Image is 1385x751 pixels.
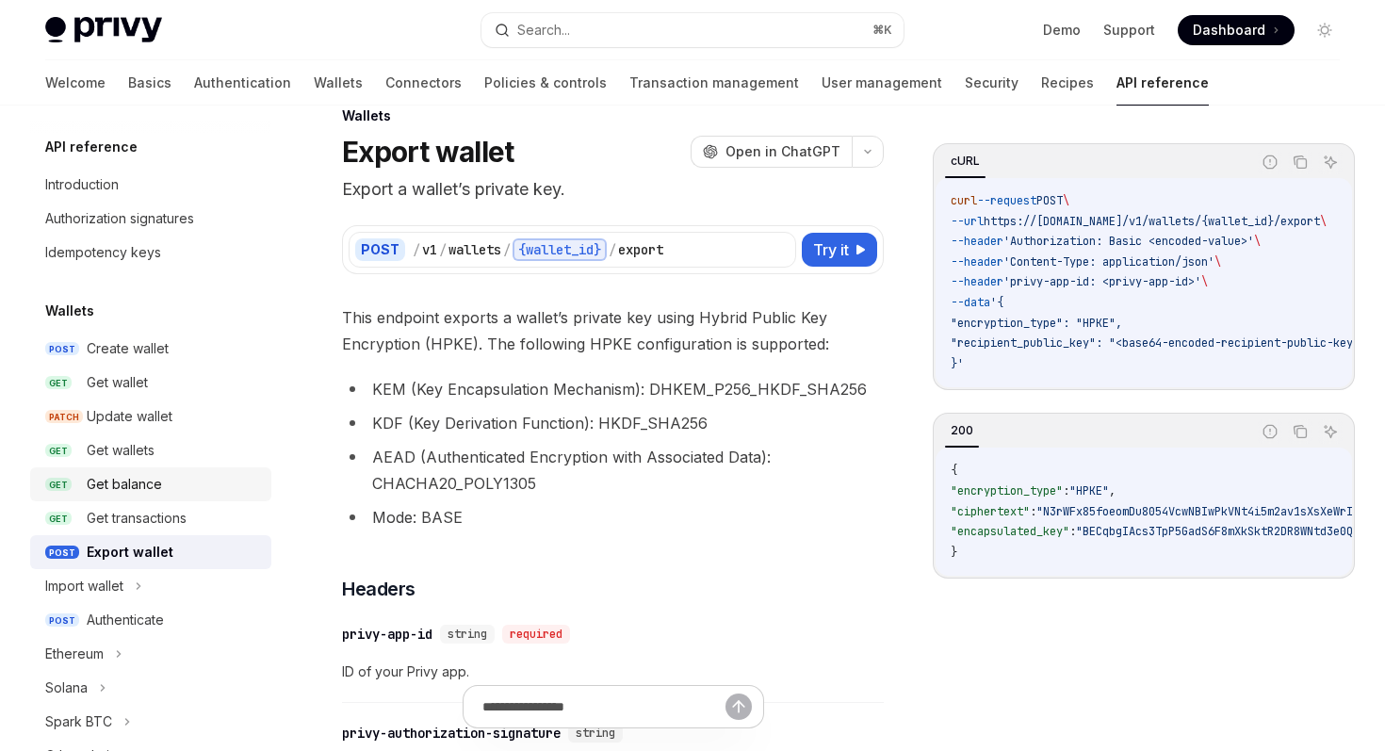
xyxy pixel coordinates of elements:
[1310,15,1340,45] button: Toggle dark mode
[1320,214,1327,229] span: \
[30,603,271,637] a: POSTAuthenticate
[1069,524,1076,539] span: :
[342,176,884,203] p: Export a wallet’s private key.
[1069,483,1109,498] span: "HPKE"
[1258,419,1282,444] button: Report incorrect code
[1003,234,1254,249] span: 'Authorization: Basic <encoded-value>'
[87,609,164,631] div: Authenticate
[87,507,187,530] div: Get transactions
[977,193,1036,208] span: --request
[385,60,462,106] a: Connectors
[1003,254,1214,269] span: 'Content-Type: application/json'
[30,467,271,501] a: GETGet balance
[945,150,986,172] div: cURL
[342,106,884,125] div: Wallets
[502,625,570,644] div: required
[45,575,123,597] div: Import wallet
[1116,60,1209,106] a: API reference
[1030,504,1036,519] span: :
[439,240,447,259] div: /
[45,207,194,230] div: Authorization signatures
[30,501,271,535] a: GETGet transactions
[1109,483,1116,498] span: ,
[822,60,942,106] a: User management
[45,300,94,322] h5: Wallets
[342,376,884,402] li: KEM (Key Encapsulation Mechanism): DHKEM_P256_HKDF_SHA256
[1288,419,1312,444] button: Copy the contents from the code block
[1288,150,1312,174] button: Copy the contents from the code block
[1214,254,1221,269] span: \
[951,483,1063,498] span: "encryption_type"
[30,400,271,433] a: PATCHUpdate wallet
[629,60,799,106] a: Transaction management
[618,240,663,259] div: export
[945,419,979,442] div: 200
[45,342,79,356] span: POST
[314,60,363,106] a: Wallets
[813,238,849,261] span: Try it
[513,238,607,261] div: {wallet_id}
[342,304,884,357] span: This endpoint exports a wallet’s private key using Hybrid Public Key Encryption (HPKE). The follo...
[342,504,884,531] li: Mode: BASE
[87,473,162,496] div: Get balance
[87,337,169,360] div: Create wallet
[1043,21,1081,40] a: Demo
[1103,21,1155,40] a: Support
[87,439,155,462] div: Get wallets
[1318,419,1343,444] button: Ask AI
[342,625,432,644] div: privy-app-id
[87,405,172,428] div: Update wallet
[194,60,291,106] a: Authentication
[422,240,437,259] div: v1
[484,60,607,106] a: Policies & controls
[1254,234,1261,249] span: \
[691,136,852,168] button: Open in ChatGPT
[45,173,119,196] div: Introduction
[951,335,1366,351] span: "recipient_public_key": "<base64-encoded-recipient-public-key>"
[802,233,877,267] button: Try it
[951,254,1003,269] span: --header
[1003,274,1201,289] span: 'privy-app-id: <privy-app-id>'
[951,295,990,310] span: --data
[951,504,1030,519] span: "ciphertext"
[481,13,903,47] button: Search...⌘K
[951,356,964,371] span: }'
[503,240,511,259] div: /
[725,142,840,161] span: Open in ChatGPT
[1063,193,1069,208] span: \
[984,214,1320,229] span: https://[DOMAIN_NAME]/v1/wallets/{wallet_id}/export
[355,238,405,261] div: POST
[45,546,79,560] span: POST
[30,332,271,366] a: POSTCreate wallet
[725,694,752,720] button: Send message
[951,316,1122,331] span: "encryption_type": "HPKE",
[517,19,570,41] div: Search...
[965,60,1018,106] a: Security
[872,23,892,38] span: ⌘ K
[128,60,171,106] a: Basics
[951,274,1003,289] span: --header
[342,444,884,497] li: AEAD (Authenticated Encryption with Associated Data): CHACHA20_POLY1305
[45,60,106,106] a: Welcome
[1041,60,1094,106] a: Recipes
[45,136,138,158] h5: API reference
[951,524,1069,539] span: "encapsulated_key"
[342,410,884,436] li: KDF (Key Derivation Function): HKDF_SHA256
[448,240,501,259] div: wallets
[45,512,72,526] span: GET
[45,410,83,424] span: PATCH
[45,710,112,733] div: Spark BTC
[609,240,616,259] div: /
[951,234,1003,249] span: --header
[448,627,487,642] span: string
[342,135,513,169] h1: Export wallet
[45,376,72,390] span: GET
[1063,483,1069,498] span: :
[45,241,161,264] div: Idempotency keys
[951,214,984,229] span: --url
[45,643,104,665] div: Ethereum
[1201,274,1208,289] span: \
[45,613,79,628] span: POST
[30,236,271,269] a: Idempotency keys
[413,240,420,259] div: /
